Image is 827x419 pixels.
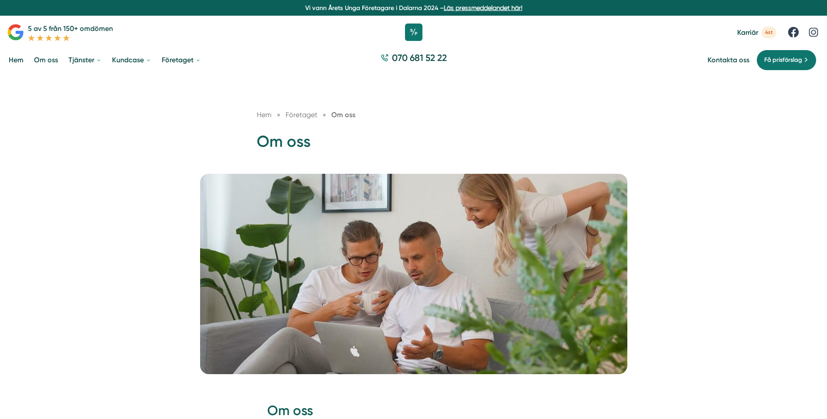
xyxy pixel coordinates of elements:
a: Om oss [331,111,355,119]
a: Kundcase [110,49,153,71]
a: Läs pressmeddelandet här! [444,4,522,11]
span: 070 681 52 22 [392,51,447,64]
span: Företaget [286,111,317,119]
a: Hem [257,111,272,119]
p: Vi vann Årets Unga Företagare i Dalarna 2024 – [3,3,824,12]
a: Hem [7,49,25,71]
a: Om oss [32,49,60,71]
h1: Om oss [257,131,571,159]
a: Kontakta oss [708,56,749,64]
span: 4st [762,27,776,38]
a: Karriär 4st [737,27,776,38]
span: Karriär [737,28,758,37]
img: Smartproduktion, [200,174,627,374]
a: Tjänster [67,49,103,71]
nav: Breadcrumb [257,109,571,120]
a: Få prisförslag [756,50,817,71]
a: Företaget [286,111,319,119]
span: » [323,109,326,120]
span: Få prisförslag [764,55,802,65]
a: 070 681 52 22 [377,51,450,68]
span: » [277,109,280,120]
a: Företaget [160,49,203,71]
p: 5 av 5 från 150+ omdömen [28,23,113,34]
